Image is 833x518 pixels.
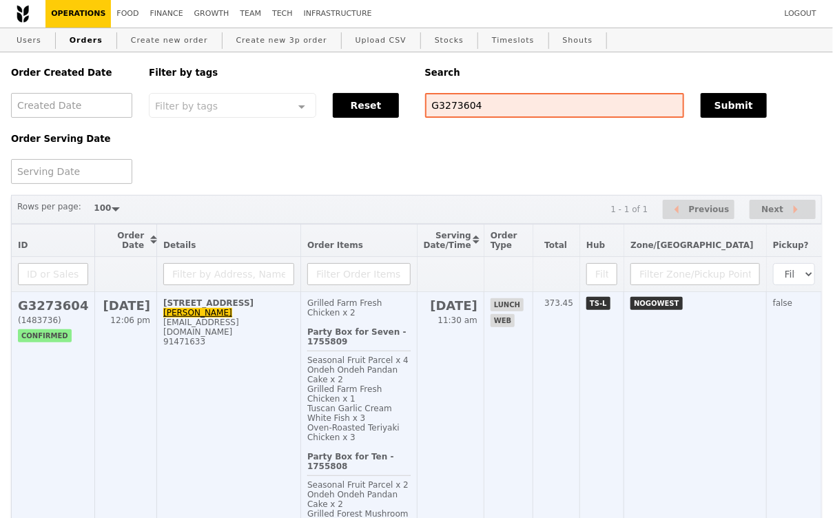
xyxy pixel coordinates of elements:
span: Details [163,240,196,250]
span: 373.45 [544,298,573,308]
span: Order Type [491,231,517,250]
span: web [491,314,515,327]
span: TS-L [586,297,610,310]
a: [PERSON_NAME] [163,308,232,318]
label: Rows per page: [17,200,81,214]
input: Filter by Address, Name, Email, Mobile [163,263,294,285]
span: Tuscan Garlic Cream White Fish x 3 [307,404,392,423]
span: Previous [689,201,730,218]
div: [STREET_ADDRESS] [163,298,294,308]
div: Grilled Farm Fresh Chicken x 2 [307,298,411,318]
button: Reset [333,93,399,118]
div: (1483736) [18,315,88,325]
a: Create new 3p order [231,28,333,53]
button: Previous [663,200,734,220]
input: ID or Salesperson name [18,263,88,285]
b: Party Box for Ten - 1755808 [307,452,394,471]
input: Filter Hub [586,263,617,285]
a: Users [11,28,47,53]
span: Next [761,201,783,218]
a: Stocks [429,28,469,53]
span: Ondeh Ondeh Pandan Cake x 2 [307,490,398,509]
input: Filter Zone/Pickup Point [630,263,760,285]
h5: Filter by tags [149,68,408,78]
span: lunch [491,298,524,311]
span: Pickup? [773,240,809,250]
span: 11:30 am [438,315,477,325]
div: 91471633 [163,337,294,346]
span: Grilled Farm Fresh Chicken x 1 [307,384,382,404]
span: Oven‑Roasted Teriyaki Chicken x 3 [307,423,400,442]
div: [EMAIL_ADDRESS][DOMAIN_NAME] [163,318,294,337]
a: Shouts [557,28,599,53]
span: Order Items [307,240,363,250]
div: 1 - 1 of 1 [610,205,648,214]
a: Upload CSV [350,28,412,53]
a: Timeslots [486,28,539,53]
h2: [DATE] [424,298,477,313]
span: NOGOWEST [630,297,682,310]
span: ID [18,240,28,250]
input: Search any field [425,93,684,118]
button: Next [750,200,816,220]
h5: Search [425,68,823,78]
h5: Order Created Date [11,68,132,78]
a: Create new order [125,28,214,53]
h5: Order Serving Date [11,134,132,144]
span: Zone/[GEOGRAPHIC_DATA] [630,240,754,250]
span: false [773,298,793,308]
img: Grain logo [17,5,29,23]
a: Orders [64,28,108,53]
h2: G3273604 [18,298,88,313]
span: confirmed [18,329,72,342]
input: Serving Date [11,159,132,184]
b: Party Box for Seven - 1755809 [307,327,407,346]
span: Seasonal Fruit Parcel x 2 [307,480,409,490]
input: Created Date [11,93,132,118]
h2: [DATE] [101,298,150,313]
span: Filter by tags [155,99,218,112]
span: 12:06 pm [110,315,150,325]
span: Ondeh Ondeh Pandan Cake x 2 [307,365,398,384]
input: Filter Order Items [307,263,411,285]
span: Seasonal Fruit Parcel x 4 [307,355,409,365]
span: Hub [586,240,605,250]
button: Submit [701,93,767,118]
